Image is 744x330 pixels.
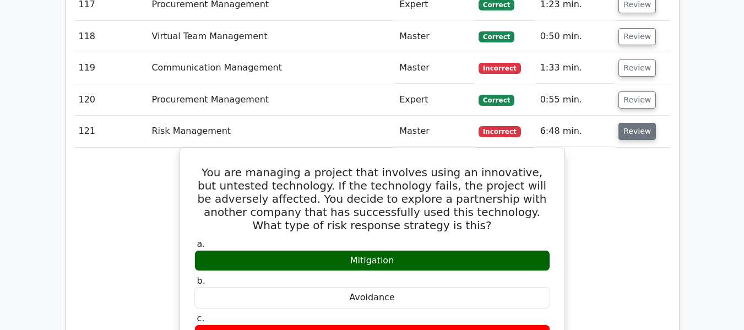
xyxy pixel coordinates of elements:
[618,91,656,109] button: Review
[536,52,615,84] td: 1:33 min.
[197,313,205,323] span: c.
[197,239,205,249] span: a.
[194,287,550,309] div: Avoidance
[197,275,205,286] span: b.
[74,52,148,84] td: 119
[147,21,395,52] td: Virtual Team Management
[395,21,474,52] td: Master
[147,84,395,116] td: Procurement Management
[147,52,395,84] td: Communication Management
[74,21,148,52] td: 118
[395,84,474,116] td: Expert
[536,84,615,116] td: 0:55 min.
[536,21,615,52] td: 0:50 min.
[395,116,474,147] td: Master
[74,84,148,116] td: 120
[618,28,656,45] button: Review
[147,116,395,147] td: Risk Management
[194,250,550,272] div: Mitigation
[536,116,615,147] td: 6:48 min.
[74,116,148,147] td: 121
[618,59,656,77] button: Review
[479,31,514,42] span: Correct
[193,166,551,232] h5: You are managing a project that involves using an innovative, but untested technology. If the tec...
[479,63,521,74] span: Incorrect
[479,95,514,106] span: Correct
[479,126,521,137] span: Incorrect
[618,123,656,140] button: Review
[395,52,474,84] td: Master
